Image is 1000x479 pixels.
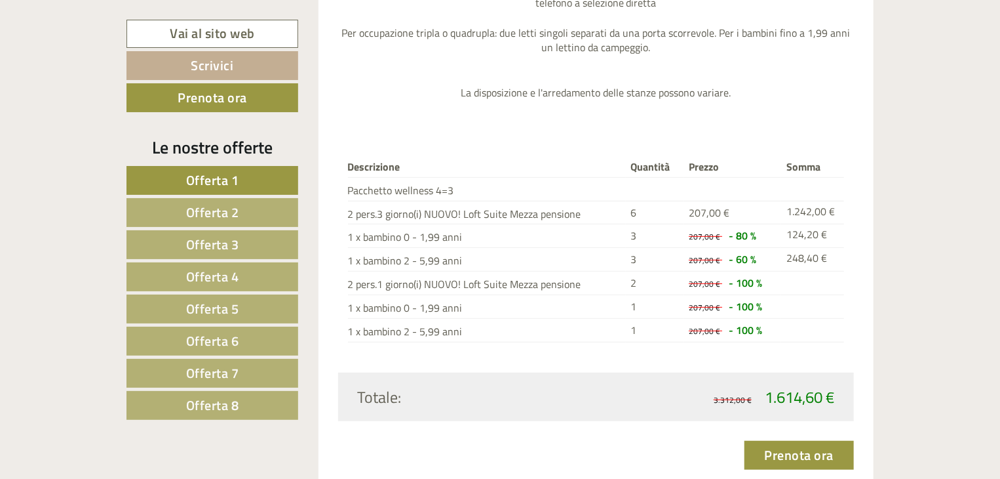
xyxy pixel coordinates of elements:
span: Offerta 5 [186,299,239,319]
a: Prenota ora [744,441,855,470]
td: 1 x bambino 0 - 1,99 anni [348,224,626,248]
span: Offerta 7 [186,363,239,383]
span: 207,00 € [689,278,720,290]
span: Offerta 8 [186,395,239,415]
span: 207,00 € [689,205,729,220]
a: Prenota ora [126,83,298,112]
span: 207,00 € [689,325,720,337]
span: - 100 % [729,322,762,338]
span: 3.312,00 € [714,394,752,406]
span: - 100 % [729,275,762,291]
th: Prezzo [683,157,781,177]
span: Offerta 4 [186,266,239,287]
div: Totale: [348,386,596,408]
div: [GEOGRAPHIC_DATA] [20,38,189,49]
span: Offerta 1 [186,170,239,190]
button: Invia [448,340,517,369]
a: Scrivici [126,51,298,80]
td: 3 [626,248,684,272]
td: 1 x bambino 2 - 5,99 anni [348,248,626,272]
span: - 80 % [729,228,756,243]
td: 124,20 € [781,224,844,248]
td: 1 [626,318,684,342]
td: 2 [626,272,684,295]
span: Offerta 3 [186,234,239,255]
th: Descrizione [348,157,626,177]
div: [DATE] [235,10,281,32]
span: 207,00 € [689,230,720,243]
td: 1 x bambino 2 - 5,99 anni [348,318,626,342]
td: 248,40 € [781,248,844,272]
span: Offerta 2 [186,202,239,222]
td: 1 x bambino 0 - 1,99 anni [348,295,626,318]
a: Vai al sito web [126,20,298,48]
small: 12:30 [20,64,189,73]
td: 1 [626,295,684,318]
td: 2 pers.3 giorno(i) NUOVO! Loft Suite Mezza pensione [348,201,626,224]
td: Pacchetto wellness 4=3 [348,177,626,201]
div: Le nostre offerte [126,135,298,159]
span: 1.614,60 € [765,385,834,409]
span: - 100 % [729,299,762,314]
span: 207,00 € [689,301,720,314]
th: Quantità [626,157,684,177]
td: 1.242,00 € [781,201,844,224]
th: Somma [781,157,844,177]
span: 207,00 € [689,254,720,266]
td: 2 pers.1 giorno(i) NUOVO! Loft Suite Mezza pensione [348,272,626,295]
td: 3 [626,224,684,248]
div: Buon giorno, come possiamo aiutarla? [10,35,195,75]
td: 6 [626,201,684,224]
span: - 60 % [729,251,756,267]
span: Offerta 6 [186,331,239,351]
